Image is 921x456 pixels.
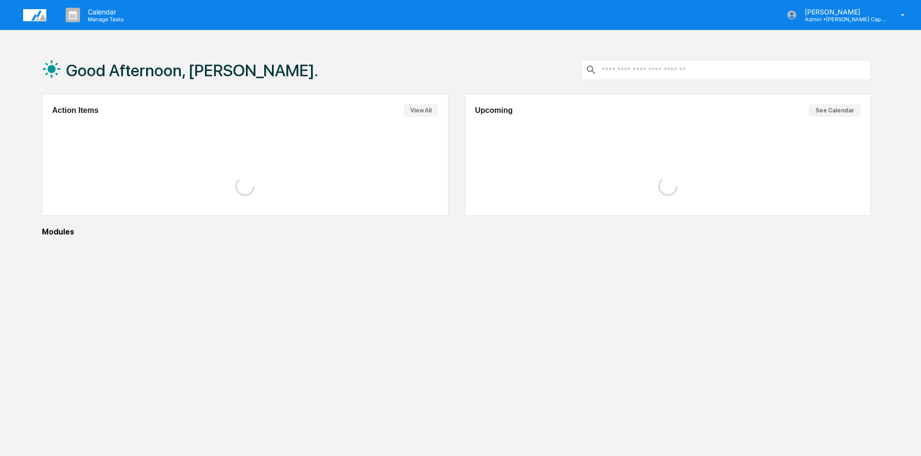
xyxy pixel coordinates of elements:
img: logo [23,9,46,21]
h2: Upcoming [475,106,513,115]
p: [PERSON_NAME] [797,8,887,16]
div: Modules [42,227,871,236]
p: Calendar [80,8,129,16]
p: Manage Tasks [80,16,129,23]
h2: Action Items [52,106,98,115]
p: Admin • [PERSON_NAME] Capital Management [797,16,887,23]
button: View All [404,104,438,117]
h1: Good Afternoon, [PERSON_NAME]. [66,61,318,80]
button: See Calendar [809,104,861,117]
